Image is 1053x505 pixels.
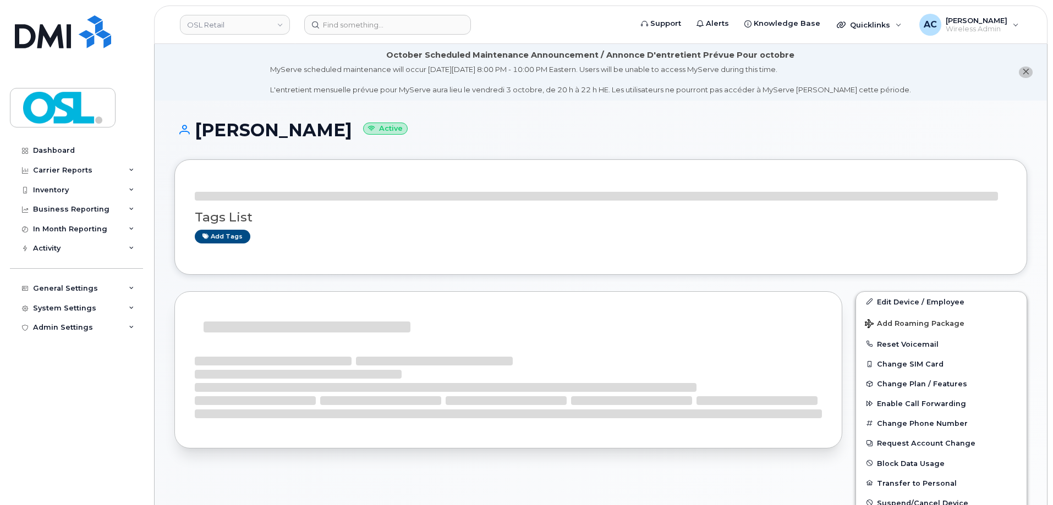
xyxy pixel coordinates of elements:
div: MyServe scheduled maintenance will occur [DATE][DATE] 8:00 PM - 10:00 PM Eastern. Users will be u... [270,64,911,95]
span: Enable Call Forwarding [877,399,966,408]
button: Block Data Usage [856,453,1027,473]
button: Request Account Change [856,433,1027,453]
h3: Tags List [195,210,1007,224]
span: Change Plan / Features [877,380,967,388]
small: Active [363,123,408,135]
div: October Scheduled Maintenance Announcement / Annonce D'entretient Prévue Pour octobre [386,49,794,61]
span: Add Roaming Package [865,319,964,330]
button: Reset Voicemail [856,334,1027,354]
a: Edit Device / Employee [856,292,1027,312]
button: Change Plan / Features [856,374,1027,393]
button: Change Phone Number [856,413,1027,433]
button: Enable Call Forwarding [856,393,1027,413]
a: Add tags [195,230,250,243]
button: close notification [1019,66,1033,78]
button: Transfer to Personal [856,473,1027,493]
h1: [PERSON_NAME] [174,120,1027,140]
button: Change SIM Card [856,354,1027,374]
button: Add Roaming Package [856,312,1027,334]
